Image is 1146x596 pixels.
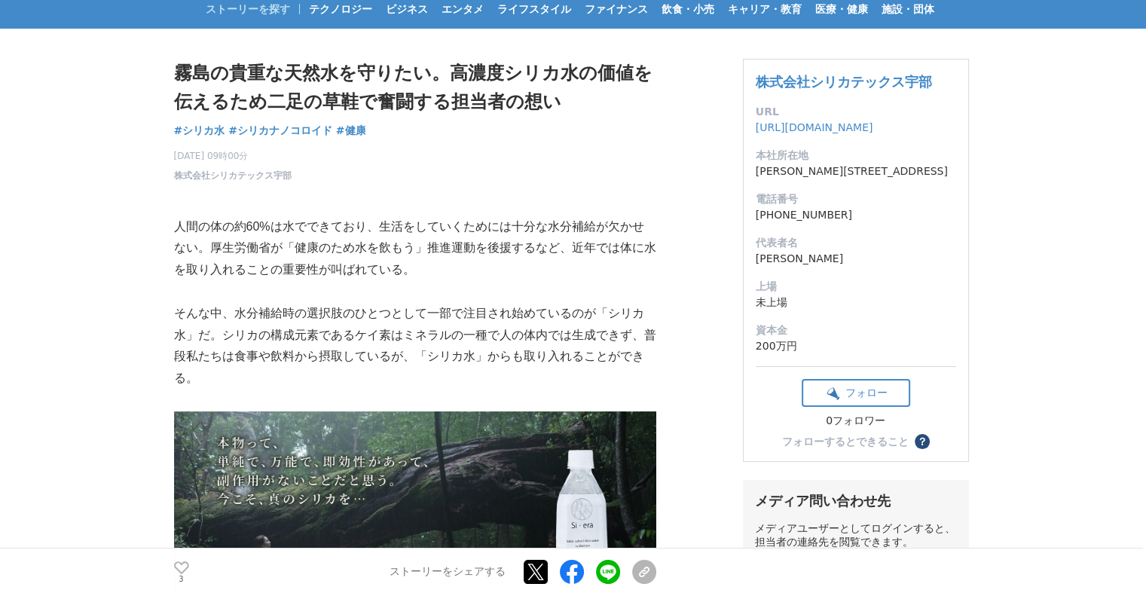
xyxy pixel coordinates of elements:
span: ？ [917,436,927,447]
dd: 200万円 [756,338,956,354]
dd: [PHONE_NUMBER] [756,207,956,223]
button: フォロー [802,379,910,407]
dt: 本社所在地 [756,148,956,164]
button: ？ [915,434,930,449]
h1: 霧島の貴重な天然水を守りたい。高濃度シリカ水の価値を伝えるため二足の草鞋で奮闘する担当者の想い [174,59,656,117]
p: そんな中、水分補給時の選択肢のひとつとして一部で注目され始めているのが「シリカ水」だ。シリカの構成元素であるケイ素はミネラルの一種で人の体内では生成できず、普段私たちは食事や飲料から摂取している... [174,303,656,390]
dt: 代表者名 [756,235,956,251]
div: メディア問い合わせ先 [755,492,957,510]
a: [URL][DOMAIN_NAME] [756,121,873,133]
dd: 未上場 [756,295,956,310]
span: テクノロジー [303,2,378,16]
span: エンタメ [435,2,490,16]
span: #シリカ水 [174,124,225,137]
dt: 電話番号 [756,191,956,207]
dt: URL [756,104,956,120]
span: #シリカナノコロイド [228,124,332,137]
div: 0フォロワー [802,414,910,428]
a: 株式会社シリカテックス宇部 [756,74,932,90]
a: #シリカナノコロイド [228,123,332,139]
span: ファイナンス [579,2,654,16]
p: 3 [174,576,189,583]
dd: [PERSON_NAME][STREET_ADDRESS] [756,164,956,179]
dt: 資本金 [756,322,956,338]
span: [DATE] 09時00分 [174,149,292,163]
a: #シリカ水 [174,123,225,139]
div: フォローするとできること [782,436,909,447]
span: #健康 [336,124,366,137]
span: ライフスタイル [491,2,577,16]
div: メディアユーザーとしてログインすると、担当者の連絡先を閲覧できます。 [755,522,957,549]
dt: 上場 [756,279,956,295]
span: 医療・健康 [809,2,874,16]
span: 施設・団体 [876,2,940,16]
span: ビジネス [380,2,434,16]
a: #健康 [336,123,366,139]
p: 人間の体の約60%は水でできており、生活をしていくためには十分な水分補給が欠かせない。厚生労働省が「健康のため水を飲もう」推進運動を後援するなど、近年では体に水を取り入れることの重要性が叫ばれている。 [174,216,656,281]
span: 飲食・小売 [656,2,720,16]
a: 株式会社シリカテックス宇部 [174,169,292,182]
dd: [PERSON_NAME] [756,251,956,267]
p: ストーリーをシェアする [390,566,506,579]
span: キャリア・教育 [722,2,808,16]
